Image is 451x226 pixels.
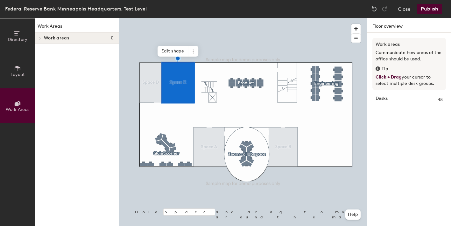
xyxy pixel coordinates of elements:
[367,18,451,33] h1: Floor overview
[398,4,411,14] button: Close
[11,72,25,77] span: Layout
[381,6,388,12] img: Redo
[376,74,443,87] p: your cursor to select multiple desk groups.
[35,23,119,33] h1: Work Areas
[376,65,443,72] div: Tip
[376,96,388,103] strong: Desks
[371,6,377,12] img: Undo
[5,5,147,13] div: Federal Reserve Bank Minneapolis Headquarters, Test Level
[111,36,114,41] span: 0
[438,96,443,103] span: 48
[345,209,361,220] button: Help
[376,50,443,62] p: Communicate how areas of the office should be used.
[376,41,443,48] h3: Work areas
[8,37,27,42] span: Directory
[417,4,442,14] button: Publish
[44,36,69,41] span: Work areas
[6,107,29,112] span: Work Areas
[158,46,188,57] span: Edit shape
[376,74,402,80] span: Click + Drag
